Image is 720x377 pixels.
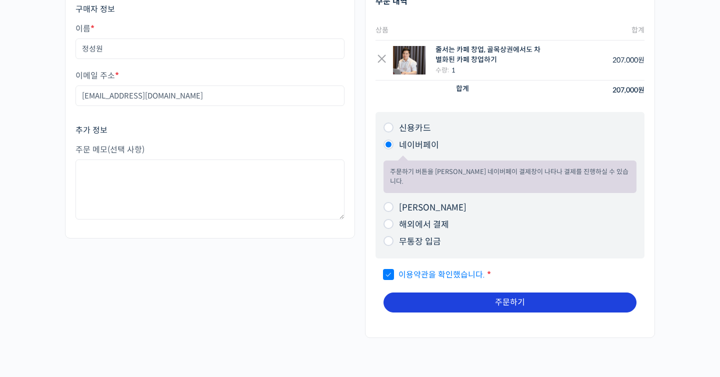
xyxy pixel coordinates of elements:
[75,4,344,15] h3: 구매자 정보
[399,123,431,133] label: 신용카드
[487,269,491,280] abbr: 필수
[638,55,644,64] span: 원
[66,294,129,319] a: 대화
[383,269,485,280] span: 을 확인했습니다.
[375,54,388,66] a: Remove this item
[399,202,466,213] label: [PERSON_NAME]
[435,45,544,64] div: 줄서는 카페 창업, 골목상권에서도 차별화된 카페 창업하기
[375,80,550,100] th: 합계
[3,294,66,319] a: 홈
[90,23,94,34] abbr: 필수
[75,85,344,106] input: username@domain.com
[398,269,428,280] a: 이용약관
[91,309,103,317] span: 대화
[75,24,344,33] label: 이름
[115,70,119,81] abbr: 필수
[75,125,344,136] h3: 추가 정보
[451,66,455,74] strong: 1
[375,20,550,40] th: 상품
[399,236,441,247] label: 무통장 입금
[612,55,644,64] bdi: 207,000
[399,219,449,230] label: 해외에서 결제
[612,85,644,94] bdi: 207,000
[154,309,166,317] span: 설정
[75,145,344,154] label: 주문 메모
[383,292,636,312] button: 주문하기
[435,65,544,75] div: 수량:
[107,144,144,155] span: (선택 사항)
[550,20,644,40] th: 합계
[31,309,37,317] span: 홈
[638,85,644,94] span: 원
[129,294,192,319] a: 설정
[399,140,439,150] label: 네이버페이
[390,167,630,186] p: 주문하기 버튼을 [PERSON_NAME] 네이버페이 결제창이 나타나 결제를 진행하실 수 있습니다.
[75,71,344,80] label: 이메일 주소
